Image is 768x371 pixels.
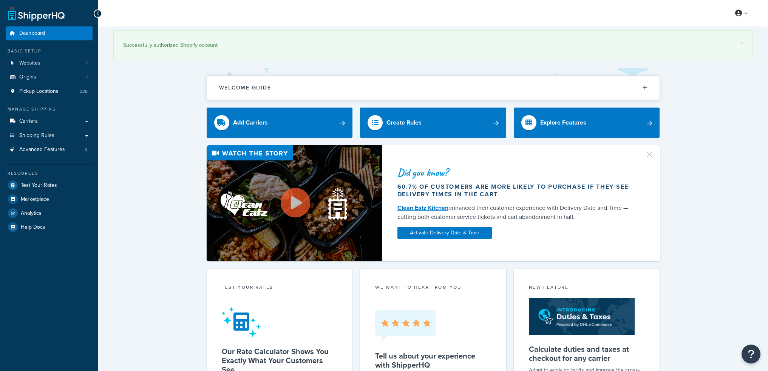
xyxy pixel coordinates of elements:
span: Test Your Rates [21,182,57,189]
h5: Tell us about your experience with ShipperHQ [375,351,491,369]
div: Create Rules [386,117,422,128]
span: Analytics [21,210,42,217]
a: Pickup Locations328 [6,85,93,99]
div: Add Carriers [233,117,268,128]
a: Clean Eatz Kitchen [397,203,448,212]
span: Dashboard [19,30,45,37]
div: enhanced their customer experience with Delivery Date and Time — cutting both customer service ti... [397,203,636,222]
button: Welcome Guide [207,76,660,100]
div: New Feature [529,284,645,292]
button: Open Resource Center [742,345,760,363]
div: Explore Features [540,117,586,128]
a: Marketplace [6,192,93,206]
a: Add Carriers [207,108,353,138]
p: we want to hear from you [375,284,491,291]
li: Websites [6,56,93,70]
div: Manage Shipping [6,106,93,112]
span: Shipping Rules [19,132,54,139]
img: Video thumbnail [207,145,382,261]
li: Advanced Features [6,143,93,157]
a: Test Your Rates [6,179,93,192]
a: Carriers [6,114,93,128]
span: Pickup Locations [19,88,59,95]
span: Marketplace [21,196,49,203]
div: Resources [6,170,93,177]
a: Dashboard [6,26,93,40]
div: 60.7% of customers are more likely to purchase if they see delivery times in the cart [397,183,636,198]
div: Test your rates [222,284,338,292]
a: Help Docs [6,220,93,234]
span: Carriers [19,118,38,125]
a: Origins1 [6,70,93,84]
span: 328 [80,88,88,95]
span: 1 [86,74,88,80]
a: Create Rules [360,108,506,138]
li: Pickup Locations [6,85,93,99]
a: Activate Delivery Date & Time [397,227,492,239]
div: Successfully authorized Shopify account [123,40,743,51]
a: Websites1 [6,56,93,70]
span: Help Docs [21,224,45,231]
span: Origins [19,74,36,80]
a: Analytics [6,206,93,220]
h5: Calculate duties and taxes at checkout for any carrier [529,345,645,363]
a: Advanced Features3 [6,143,93,157]
a: Explore Features [514,108,660,138]
span: Advanced Features [19,146,65,153]
span: 3 [85,146,88,153]
a: × [740,40,743,46]
li: Origins [6,70,93,84]
span: 1 [86,60,88,66]
div: Basic Setup [6,48,93,54]
span: Websites [19,60,40,66]
h2: Welcome Guide [219,85,271,91]
a: Shipping Rules [6,129,93,143]
div: Did you know? [397,167,636,178]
